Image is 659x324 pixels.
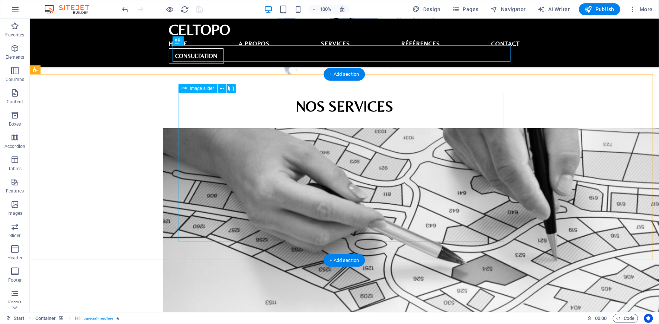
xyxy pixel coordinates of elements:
div: Design (Ctrl+Alt+Y) [410,3,444,15]
span: 00 00 [595,314,607,323]
span: Click to select. Double-click to edit [35,314,56,323]
button: More [626,3,656,15]
button: 100% [309,5,335,14]
span: Image slider [190,86,214,91]
p: Header [7,255,22,261]
p: Content [7,99,23,105]
p: Images [7,210,23,216]
button: Usercentrics [644,314,653,323]
div: + Add section [324,68,365,81]
img: Editor Logo [43,5,99,14]
button: Pages [449,3,481,15]
p: Columns [6,77,24,82]
span: AI Writer [538,6,570,13]
p: Favorites [5,32,24,38]
p: Elements [6,54,25,60]
button: Click here to leave preview mode and continue editing [165,5,174,14]
button: Code [613,314,638,323]
i: Reload page [181,5,189,14]
div: + Add section [324,254,365,267]
i: Undo: Icon (thick_icon -> thin_icon) (Ctrl+Z) [121,5,130,14]
button: reload [180,5,189,14]
i: This element contains a background [59,316,64,320]
span: Publish [585,6,614,13]
nav: breadcrumb [35,314,120,323]
span: Code [616,314,635,323]
p: Tables [8,166,22,172]
span: . special-headline [84,314,113,323]
i: Element contains an animation [116,316,120,320]
h6: 100% [320,5,332,14]
button: undo [121,5,130,14]
p: Boxes [9,121,21,127]
i: On resize automatically adjust zoom level to fit chosen device. [339,6,346,13]
p: Features [6,188,24,194]
p: Slider [9,233,21,239]
span: Click to select. Double-click to edit [75,314,81,323]
p: Accordion [4,143,25,149]
button: AI Writer [535,3,573,15]
span: Pages [452,6,478,13]
p: Forms [8,299,22,305]
span: Design [413,6,441,13]
span: More [629,6,653,13]
button: Navigator [488,3,529,15]
h6: Session time [587,314,607,323]
span: : [600,315,601,321]
span: Navigator [491,6,526,13]
button: Publish [579,3,620,15]
p: Footer [8,277,22,283]
button: Design [410,3,444,15]
a: Click to cancel selection. Double-click to open Pages [6,314,25,323]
